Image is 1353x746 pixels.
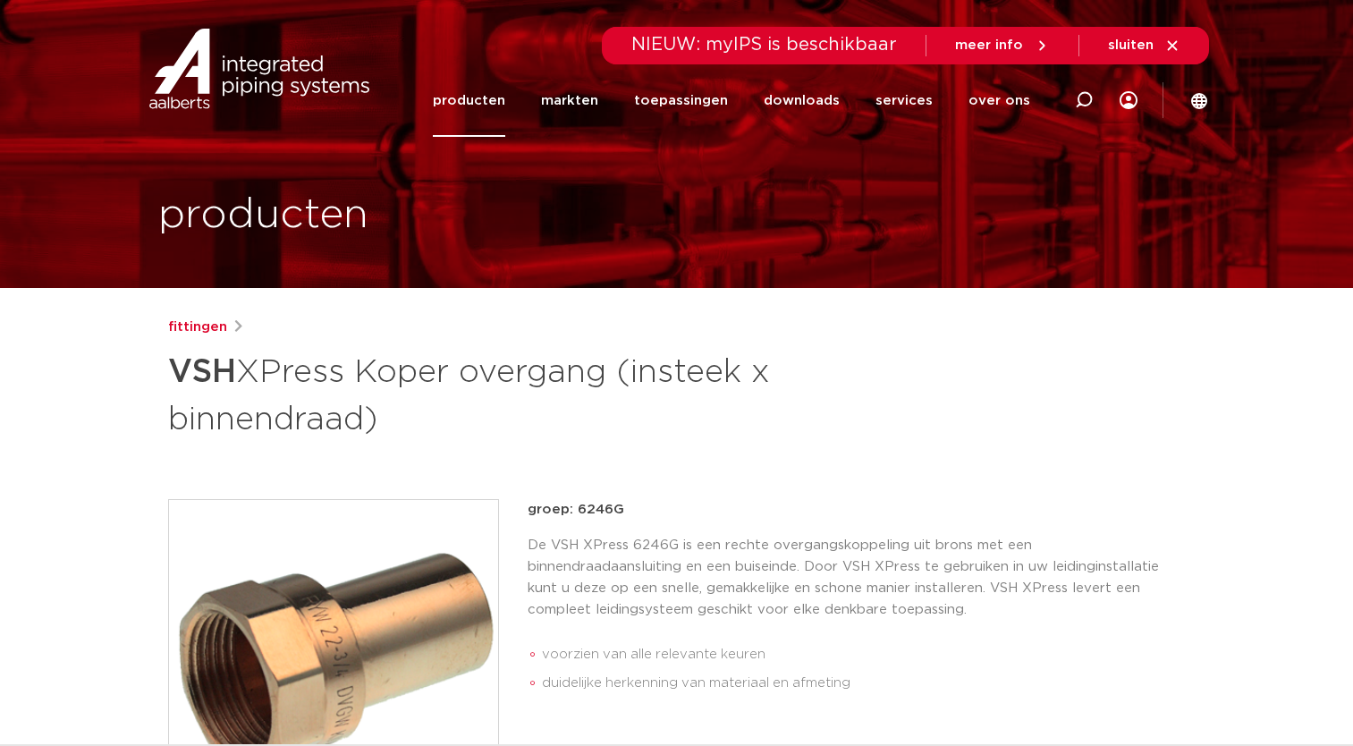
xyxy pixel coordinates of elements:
a: sluiten [1108,38,1180,54]
span: meer info [955,38,1023,52]
span: sluiten [1108,38,1154,52]
a: over ons [968,64,1030,137]
p: De VSH XPress 6246G is een rechte overgangskoppeling uit brons met een binnendraadaansluiting en ... [528,535,1186,621]
div: my IPS [1120,64,1137,137]
p: groep: 6246G [528,499,1186,521]
a: producten [433,64,505,137]
a: markten [541,64,598,137]
li: voorzien van alle relevante keuren [542,640,1186,669]
nav: Menu [433,64,1030,137]
a: services [875,64,933,137]
strong: VSH [168,356,236,388]
a: downloads [764,64,840,137]
li: duidelijke herkenning van materiaal en afmeting [542,669,1186,698]
h1: producten [158,187,368,244]
a: meer info [955,38,1050,54]
a: toepassingen [634,64,728,137]
a: fittingen [168,317,227,338]
h1: XPress Koper overgang (insteek x binnendraad) [168,345,840,442]
span: NIEUW: myIPS is beschikbaar [631,36,897,54]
